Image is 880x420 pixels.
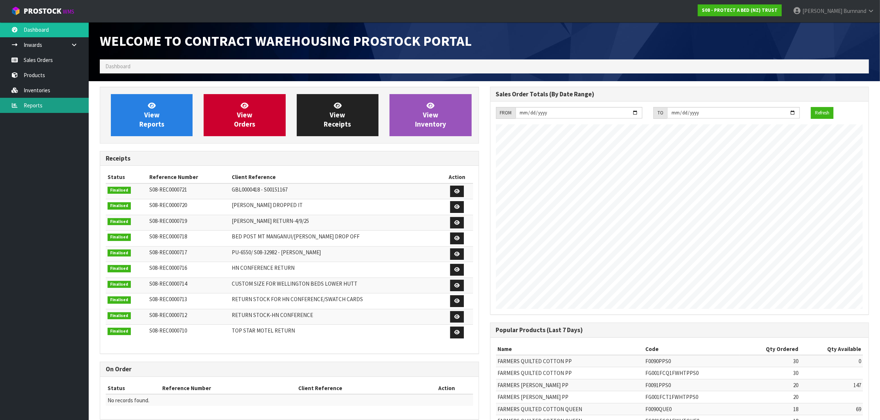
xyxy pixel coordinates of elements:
[496,91,863,98] h3: Sales Order Totals (By Date Range)
[740,391,800,403] td: 20
[108,249,131,257] span: Finalised
[63,8,74,15] small: WMS
[108,218,131,226] span: Finalised
[160,382,296,394] th: Reference Number
[150,296,187,303] span: S08-REC0000713
[232,249,321,256] span: PU-6550/ S08-32982 - [PERSON_NAME]
[415,101,446,129] span: View Inventory
[843,7,866,14] span: Burnnand
[24,6,61,16] span: ProStock
[811,107,833,119] button: Refresh
[644,379,740,391] td: F0091PPS0
[11,6,20,16] img: cube-alt.png
[232,327,295,334] span: TOP STAR MOTEL RETURN
[108,312,131,320] span: Finalised
[802,7,842,14] span: [PERSON_NAME]
[108,296,131,304] span: Finalised
[230,171,441,183] th: Client Reference
[496,391,644,403] td: FARMERS [PERSON_NAME] PP
[644,391,740,403] td: FG001FCT1FWHTPPS0
[800,343,863,355] th: Qty Available
[150,249,187,256] span: S08-REC0000717
[232,217,309,224] span: [PERSON_NAME] RETURN-4/9/25
[108,202,131,210] span: Finalised
[740,355,800,367] td: 30
[296,382,420,394] th: Client Reference
[800,355,863,367] td: 0
[390,94,471,136] a: ViewInventory
[150,311,187,319] span: S08-REC0000712
[150,186,187,193] span: S08-REC0000721
[232,186,288,193] span: GBL0000418 - S00151167
[150,327,187,334] span: S08-REC0000710
[139,101,164,129] span: View Reports
[740,343,800,355] th: Qty Ordered
[150,202,187,209] span: S08-REC0000720
[232,280,357,287] span: CUSTOM SIZE FOR WELLINGTON BEDS LOWER HUTT
[232,296,363,303] span: RETURN STOCK FOR HN CONFERENCE/SWATCH CARDS
[644,343,740,355] th: Code
[232,202,303,209] span: [PERSON_NAME] DROPPED IT
[106,366,473,373] h3: On Order
[800,403,863,415] td: 69
[740,367,800,379] td: 30
[496,379,644,391] td: FARMERS [PERSON_NAME] PP
[740,379,800,391] td: 20
[105,63,130,70] span: Dashboard
[111,94,193,136] a: ViewReports
[496,327,863,334] h3: Popular Products (Last 7 Days)
[108,281,131,288] span: Finalised
[496,367,644,379] td: FARMERS QUILTED COTTON PP
[108,234,131,241] span: Finalised
[108,328,131,335] span: Finalised
[106,382,160,394] th: Status
[644,355,740,367] td: F0090PPS0
[420,382,473,394] th: Action
[232,311,313,319] span: RETURN STOCK-HN CONFERENCE
[150,217,187,224] span: S08-REC0000719
[496,355,644,367] td: FARMERS QUILTED COTTON PP
[702,7,778,13] strong: S08 - PROTECT A BED (NZ) TRUST
[108,187,131,194] span: Finalised
[644,403,740,415] td: F0090QUE0
[234,101,255,129] span: View Orders
[232,264,295,271] span: HN CONFERENCE RETURN
[150,280,187,287] span: S08-REC0000714
[653,107,667,119] div: TO
[204,94,285,136] a: ViewOrders
[106,171,148,183] th: Status
[496,403,644,415] td: FARMERS QUILTED COTTON QUEEN
[100,32,472,49] span: Welcome to Contract Warehousing ProStock Portal
[800,379,863,391] td: 147
[150,264,187,271] span: S08-REC0000716
[297,94,378,136] a: ViewReceipts
[496,343,644,355] th: Name
[232,233,360,240] span: BED POST MT MANGANUI/[PERSON_NAME] DROP OFF
[108,265,131,272] span: Finalised
[740,403,800,415] td: 18
[148,171,230,183] th: Reference Number
[441,171,473,183] th: Action
[106,394,473,406] td: No records found.
[106,155,473,162] h3: Receipts
[496,107,516,119] div: FROM
[644,367,740,379] td: FG001FCQ1FWHTPPS0
[150,233,187,240] span: S08-REC0000718
[324,101,351,129] span: View Receipts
